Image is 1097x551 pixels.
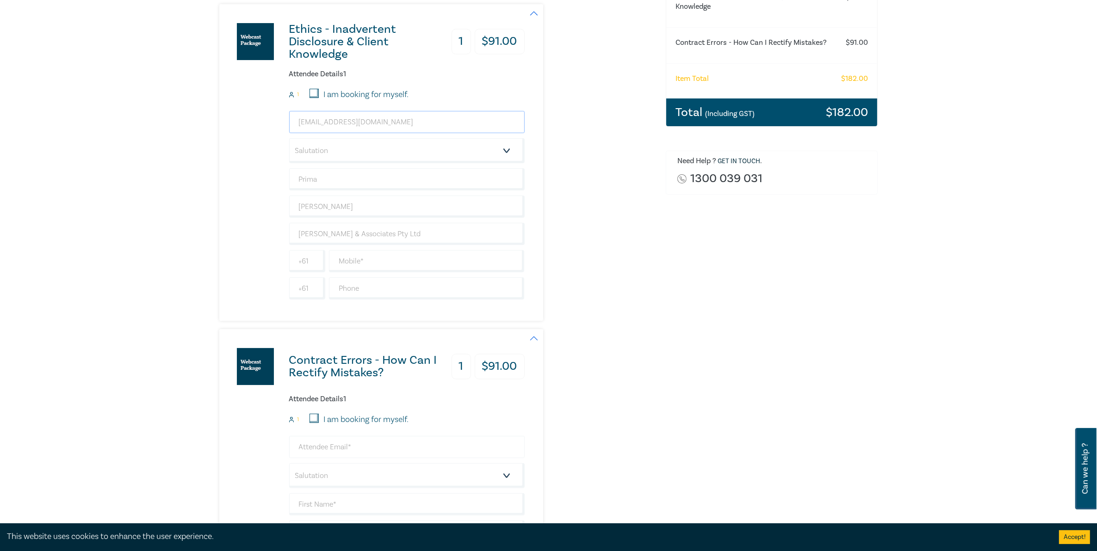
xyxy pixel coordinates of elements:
input: Attendee Email* [289,111,525,133]
div: This website uses cookies to enhance the user experience. [7,531,1045,543]
input: Attendee Email* [289,436,525,458]
input: Company [289,223,525,245]
h3: Ethics - Inadvertent Disclosure & Client Knowledge [289,23,441,61]
a: 1300 039 031 [690,172,762,185]
input: Phone [329,277,525,300]
small: 1 [297,92,299,98]
input: Mobile* [329,250,525,272]
h3: $ 182.00 [826,106,868,118]
h6: Attendee Details 1 [289,70,525,79]
input: First Name* [289,493,525,515]
h3: 1 [452,354,471,380]
input: +61 [289,250,325,272]
h6: Item Total [676,74,709,83]
h3: $ 91.00 [475,354,525,380]
small: (Including GST) [705,109,755,118]
img: Contract Errors - How Can I Rectify Mistakes? [237,348,274,385]
img: Ethics - Inadvertent Disclosure & Client Knowledge [237,23,274,60]
h6: Contract Errors - How Can I Rectify Mistakes? [676,38,831,47]
h3: Contract Errors - How Can I Rectify Mistakes? [289,354,441,379]
label: I am booking for myself. [323,89,409,101]
h6: Attendee Details 1 [289,395,525,404]
h3: $ 91.00 [475,29,525,55]
h6: Need Help ? . [677,157,871,166]
h6: $ 182.00 [841,74,868,83]
a: Get in touch [718,157,760,165]
button: Accept cookies [1059,530,1090,544]
input: +61 [289,277,325,300]
span: Can we help ? [1081,434,1090,504]
h6: $ 91.00 [846,38,868,47]
input: Last Name* [289,520,525,543]
label: I am booking for myself. [323,414,409,426]
small: 1 [297,416,299,423]
h3: Total [676,106,755,118]
input: First Name* [289,168,525,190]
input: Last Name* [289,196,525,218]
h3: 1 [452,29,471,55]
